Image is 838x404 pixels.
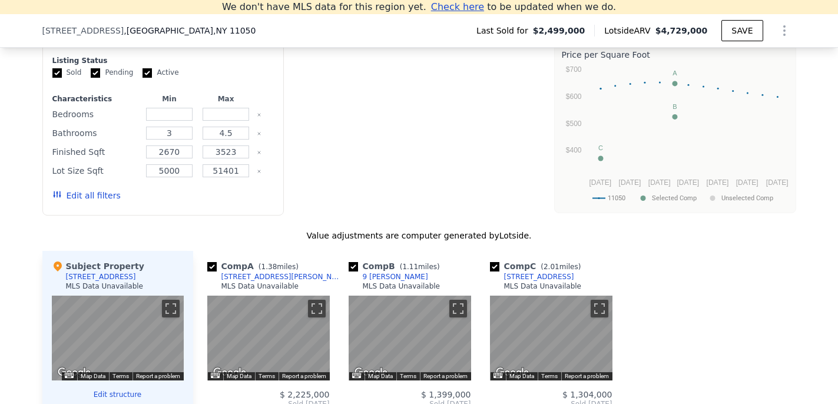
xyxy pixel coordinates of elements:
[91,68,100,78] input: Pending
[210,365,249,380] img: Google
[565,120,581,128] text: $500
[282,373,326,379] a: Report a problem
[504,272,574,282] div: [STREET_ADDRESS]
[604,25,655,37] span: Lotside ARV
[544,263,559,271] span: 2.01
[352,373,360,378] button: Keyboard shortcuts
[721,20,763,41] button: SAVE
[736,178,758,187] text: [DATE]
[504,282,582,291] div: MLS Data Unavailable
[42,230,796,241] div: Value adjustments are computer generated by Lotside .
[349,296,471,380] div: Street View
[52,260,144,272] div: Subject Property
[493,365,532,380] a: Open this area in Google Maps (opens a new window)
[143,68,178,78] label: Active
[421,390,471,399] span: $ 1,399,000
[352,365,390,380] a: Open this area in Google Maps (opens a new window)
[162,300,180,317] button: Toggle fullscreen view
[363,282,440,291] div: MLS Data Unavailable
[562,47,789,63] div: Price per Square Foot
[257,169,261,174] button: Clear
[476,25,533,37] span: Last Sold for
[490,260,586,272] div: Comp C
[207,296,330,380] div: Street View
[673,103,677,110] text: B
[254,263,303,271] span: ( miles)
[221,272,344,282] div: [STREET_ADDRESS][PERSON_NAME]
[65,373,73,378] button: Keyboard shortcuts
[655,26,708,35] span: $4,729,000
[648,178,670,187] text: [DATE]
[589,178,611,187] text: [DATE]
[449,300,467,317] button: Toggle fullscreen view
[52,68,62,78] input: Sold
[400,373,416,379] a: Terms (opens in new tab)
[52,56,274,65] div: Listing Status
[402,263,418,271] span: 1.11
[52,296,184,380] div: Map
[55,365,94,380] a: Open this area in Google Maps (opens a new window)
[677,178,699,187] text: [DATE]
[349,296,471,380] div: Map
[207,272,344,282] a: [STREET_ADDRESS][PERSON_NAME]
[52,296,184,380] div: Street View
[562,63,789,210] svg: A chart.
[352,365,390,380] img: Google
[280,390,330,399] span: $ 2,225,000
[591,300,608,317] button: Toggle fullscreen view
[52,106,139,122] div: Bedrooms
[773,19,796,42] button: Show Options
[66,282,144,291] div: MLS Data Unavailable
[565,92,581,101] text: $600
[673,69,677,77] text: A
[227,372,251,380] button: Map Data
[207,260,303,272] div: Comp A
[257,150,261,155] button: Clear
[55,365,94,380] img: Google
[598,144,603,151] text: C
[257,131,261,136] button: Clear
[207,296,330,380] div: Map
[308,300,326,317] button: Toggle fullscreen view
[91,68,133,78] label: Pending
[81,372,105,380] button: Map Data
[261,263,277,271] span: 1.38
[368,372,393,380] button: Map Data
[541,373,558,379] a: Terms (opens in new tab)
[423,373,468,379] a: Report a problem
[490,272,574,282] a: [STREET_ADDRESS]
[349,260,445,272] div: Comp B
[221,282,299,291] div: MLS Data Unavailable
[52,125,139,141] div: Bathrooms
[52,190,121,201] button: Edit all filters
[52,163,139,179] div: Lot Size Sqft
[565,65,581,74] text: $700
[706,178,728,187] text: [DATE]
[618,178,641,187] text: [DATE]
[533,25,585,37] span: $2,499,000
[200,94,252,104] div: Max
[536,263,585,271] span: ( miles)
[143,68,152,78] input: Active
[490,296,612,380] div: Map
[257,112,261,117] button: Clear
[42,25,124,37] span: [STREET_ADDRESS]
[136,373,180,379] a: Report a problem
[349,272,428,282] a: 9 [PERSON_NAME]
[52,390,184,399] button: Edit structure
[52,94,139,104] div: Characteristics
[124,25,256,37] span: , [GEOGRAPHIC_DATA]
[211,373,219,378] button: Keyboard shortcuts
[52,144,139,160] div: Finished Sqft
[493,373,502,378] button: Keyboard shortcuts
[213,26,256,35] span: , NY 11050
[143,94,195,104] div: Min
[721,194,773,202] text: Unselected Comp
[509,372,534,380] button: Map Data
[210,365,249,380] a: Open this area in Google Maps (opens a new window)
[363,272,428,282] div: 9 [PERSON_NAME]
[112,373,129,379] a: Terms (opens in new tab)
[490,296,612,380] div: Street View
[493,365,532,380] img: Google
